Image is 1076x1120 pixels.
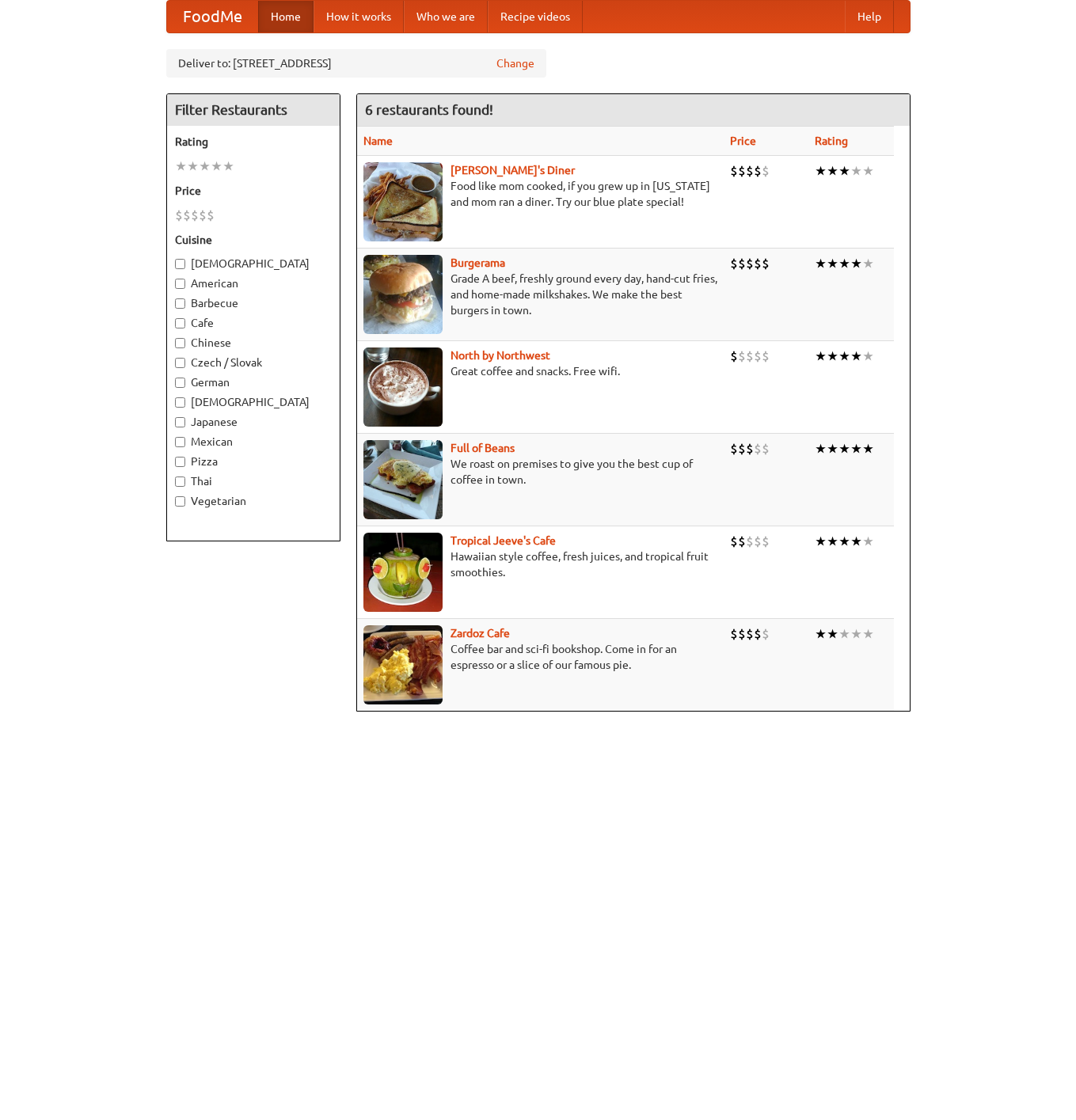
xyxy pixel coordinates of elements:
[258,1,314,32] a: Home
[730,625,738,643] li: $
[451,627,510,640] a: Zardoz Cafe
[363,625,443,704] img: zardoz.jpg
[730,162,738,180] li: $
[827,162,838,180] li: ★
[175,457,185,467] input: Pizza
[850,347,862,365] li: ★
[175,256,332,271] label: [DEMOGRAPHIC_DATA]
[754,347,762,365] li: $
[183,207,191,224] li: $
[827,255,838,272] li: ★
[175,207,183,224] li: $
[175,394,332,410] label: [DEMOGRAPHIC_DATA]
[451,442,515,454] a: Full of Beans
[754,625,762,643] li: $
[175,298,185,309] input: Barbecue
[738,162,746,180] li: $
[730,135,756,147] a: Price
[175,493,332,509] label: Vegetarian
[175,374,332,390] label: German
[850,533,862,550] li: ★
[850,255,862,272] li: ★
[191,207,199,224] li: $
[175,434,332,450] label: Mexican
[175,279,185,289] input: American
[862,440,874,457] li: ★
[451,534,556,547] a: Tropical Jeeve's Cafe
[363,271,717,318] p: Grade A beef, freshly ground every day, hand-cut fries, and home-made milkshakes. We make the bes...
[211,158,222,175] li: ★
[363,440,443,519] img: beans.jpg
[365,102,493,117] ng-pluralize: 6 restaurants found!
[746,255,754,272] li: $
[175,437,185,447] input: Mexican
[175,183,332,199] h5: Price
[827,533,838,550] li: ★
[762,440,770,457] li: $
[451,256,505,269] a: Burgerama
[730,440,738,457] li: $
[222,158,234,175] li: ★
[827,347,838,365] li: ★
[363,347,443,427] img: north.jpg
[762,533,770,550] li: $
[175,417,185,427] input: Japanese
[175,496,185,507] input: Vegetarian
[838,533,850,550] li: ★
[187,158,199,175] li: ★
[746,625,754,643] li: $
[363,162,443,241] img: sallys.jpg
[838,162,850,180] li: ★
[762,625,770,643] li: $
[850,625,862,643] li: ★
[199,207,207,224] li: $
[754,440,762,457] li: $
[363,255,443,334] img: burgerama.jpg
[850,162,862,180] li: ★
[175,158,187,175] li: ★
[815,625,827,643] li: ★
[175,355,332,370] label: Czech / Slovak
[827,625,838,643] li: ★
[838,440,850,457] li: ★
[738,533,746,550] li: $
[175,318,185,328] input: Cafe
[175,232,332,248] h5: Cuisine
[730,347,738,365] li: $
[207,207,215,224] li: $
[754,533,762,550] li: $
[838,255,850,272] li: ★
[314,1,404,32] a: How it works
[815,347,827,365] li: ★
[730,533,738,550] li: $
[167,94,340,126] h4: Filter Restaurants
[175,338,185,348] input: Chinese
[175,476,185,487] input: Thai
[175,134,332,150] h5: Rating
[363,456,717,488] p: We roast on premises to give you the best cup of coffee in town.
[827,440,838,457] li: ★
[451,164,575,177] a: [PERSON_NAME]'s Diner
[754,255,762,272] li: $
[738,625,746,643] li: $
[815,162,827,180] li: ★
[762,255,770,272] li: $
[175,473,332,489] label: Thai
[175,275,332,291] label: American
[488,1,583,32] a: Recipe videos
[862,347,874,365] li: ★
[815,135,848,147] a: Rating
[746,533,754,550] li: $
[175,259,185,269] input: [DEMOGRAPHIC_DATA]
[815,255,827,272] li: ★
[175,378,185,388] input: German
[762,162,770,180] li: $
[175,335,332,351] label: Chinese
[838,347,850,365] li: ★
[363,641,717,673] p: Coffee bar and sci-fi bookshop. Come in for an espresso or a slice of our famous pie.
